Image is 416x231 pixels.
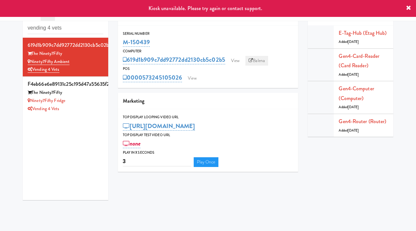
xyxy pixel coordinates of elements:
a: Gen4-router (Router) [339,118,386,125]
a: Gen4-card-reader (Card Reader) [339,52,379,70]
div: Top Display Test Video Url [123,132,293,138]
span: [DATE] [348,39,359,44]
a: Balena [245,56,268,66]
a: View [228,56,243,66]
div: The Ninety7Fifty [28,50,103,58]
a: M-150439 [123,38,150,47]
a: Gen4-computer (Computer) [339,85,374,102]
span: [DATE] [348,105,359,109]
input: Search cabinets [28,22,103,34]
span: Added [339,128,359,133]
a: Vending 4 Vets [28,66,59,73]
a: 619d1b909c7dd92772dd2130cb5c02b5 [123,55,225,64]
div: 619d1b909c7dd92772dd2130cb5c02b5 [28,40,103,50]
a: none [123,139,141,148]
div: Serial Number [123,31,293,37]
a: View [185,73,200,83]
div: Computer [123,48,293,55]
div: POS [123,66,293,72]
span: Added [339,39,359,44]
a: Play Once [194,157,219,167]
a: Ninety7Fifty Fridge [28,97,65,104]
div: The Ninety7Fifty [28,89,103,97]
span: [DATE] [348,72,359,77]
span: [DATE] [348,128,359,133]
div: Top Display Looping Video Url [123,114,293,121]
div: Play in X seconds [123,149,293,156]
span: Marketing [123,97,145,105]
div: f4eb66e6e89131c25c195d47a55635f2 [28,79,103,89]
span: Kiosk unavailable. Please try again or contact support. [149,5,263,12]
a: [URL][DOMAIN_NAME] [123,122,195,131]
a: 0000573245105026 [123,73,182,82]
a: Vending 4 Vets [28,106,59,112]
li: f4eb66e6e89131c25c195d47a55635f2The Ninety7Fifty Ninety7Fifty FridgeVending 4 Vets [23,77,108,115]
li: 619d1b909c7dd92772dd2130cb5c02b5The Ninety7Fifty Ninety7Fifty AmbientVending 4 Vets [23,38,108,77]
a: E-tag-hub (Etag Hub) [339,29,386,37]
a: Ninety7Fifty Ambient [28,58,70,65]
span: Added [339,72,359,77]
span: Added [339,105,359,109]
